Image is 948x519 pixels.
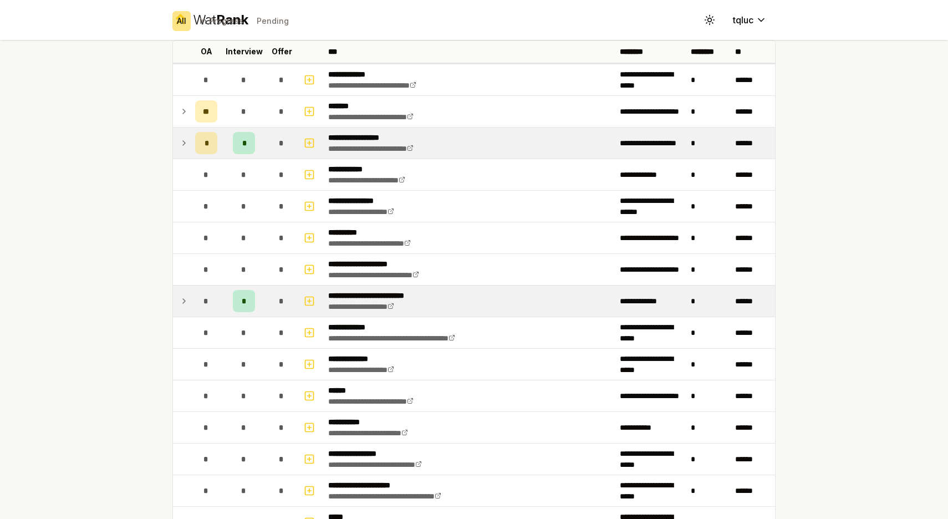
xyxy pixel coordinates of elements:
[201,46,212,57] p: OA
[226,46,263,57] p: Interview
[172,11,248,29] a: WatRank
[195,11,248,31] button: In Progress
[252,11,293,31] button: Pending
[172,11,191,31] button: All
[193,11,248,29] div: Wat
[216,12,248,28] span: Rank
[272,46,292,57] p: Offer
[724,10,776,30] button: tqluc
[733,13,753,27] span: tqluc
